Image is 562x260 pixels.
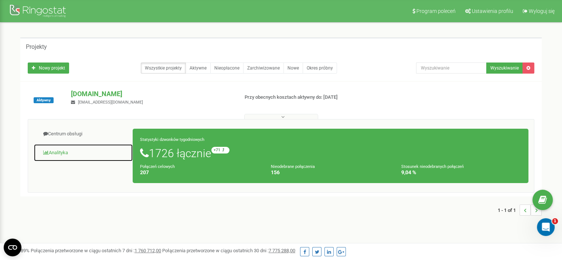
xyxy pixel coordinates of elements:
[401,170,521,175] h4: 9,04 %
[134,248,161,253] u: 1 760 712,00
[486,63,523,74] button: Wyszukiwanie
[28,63,69,74] a: Nowy projekt
[140,137,204,142] small: Statystyki dzwonków tygodniowych
[78,100,143,105] span: [EMAIL_ADDRESS][DOMAIN_NAME]
[245,94,363,101] p: Przy obecnych kosztach aktywny do: [DATE]
[140,170,260,175] h4: 207
[185,63,211,74] a: Aktywne
[162,248,295,253] span: Połączenia przetworzone w ciągu ostatnich 30 dni :
[4,239,21,256] button: Open CMP widget
[552,218,558,224] span: 1
[271,164,315,169] small: Nieodebrane połączenia
[416,63,487,74] input: Wyszukiwanie
[26,44,47,50] h5: Projekty
[401,164,464,169] small: Stosunek nieodebranych połączeń
[34,97,54,103] span: Aktywny
[537,218,555,236] iframe: Intercom live chat
[472,8,513,14] span: Ustawienia profilu
[140,147,521,159] h1: 1726 łącznie
[271,170,391,175] h4: 156
[269,248,295,253] u: 7 775 288,00
[416,8,456,14] span: Program poleceń
[31,248,161,253] span: Połączenia przetworzone w ciągu ostatnich 7 dni :
[141,63,186,74] a: Wszystkie projekty
[498,197,542,223] nav: ...
[529,8,555,14] span: Wyloguj się
[34,144,133,162] a: Analityka
[71,89,232,99] p: [DOMAIN_NAME]
[303,63,337,74] a: Okres próbny
[498,205,520,216] span: 1 - 1 of 1
[283,63,303,74] a: Nowe
[210,63,243,74] a: Nieopłacone
[243,63,284,74] a: Zarchiwizowane
[211,147,229,153] small: +71
[140,164,175,169] small: Połączeń celowych
[34,125,133,143] a: Centrum obsługi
